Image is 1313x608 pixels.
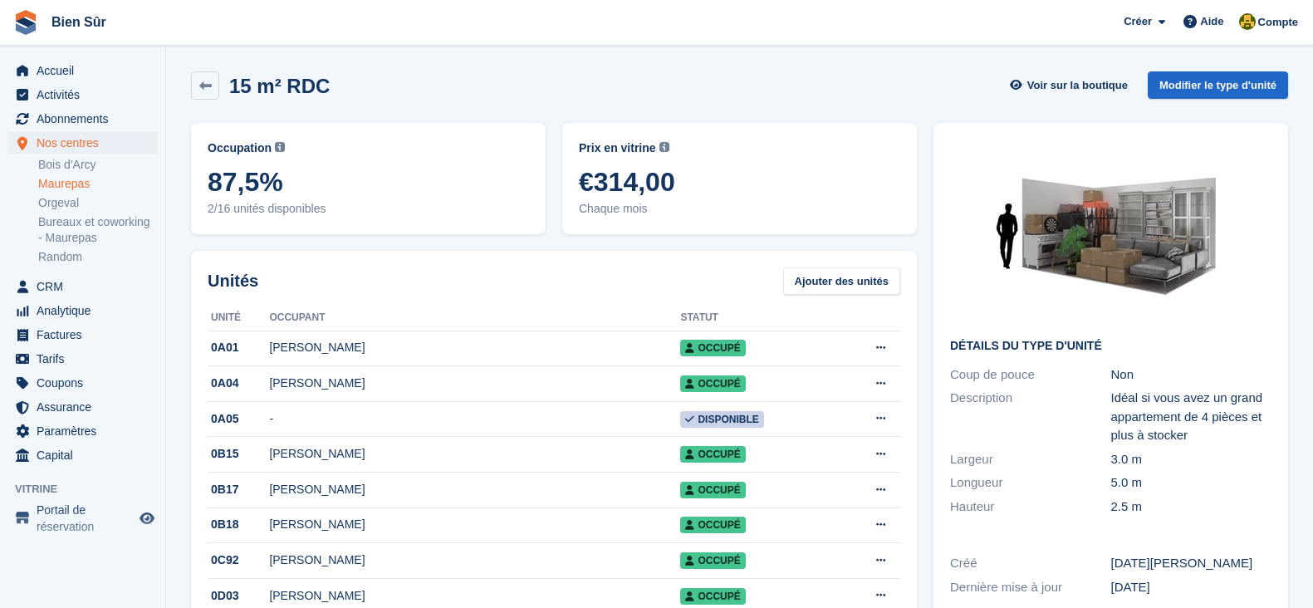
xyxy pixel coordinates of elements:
div: 0D03 [208,587,269,605]
div: Créé [950,554,1111,573]
img: icon-info-grey-7440780725fd019a000dd9b08b2336e03edf1995a4989e88bcd33f0948082b44.svg [275,142,285,152]
a: Bois d'Arcy [38,157,157,173]
span: Portail de réservation [37,502,136,535]
a: Random [38,249,157,265]
div: 0A01 [208,339,269,356]
h2: Unités [208,268,258,293]
th: Unité [208,305,269,331]
span: Créer [1124,13,1152,30]
div: 0A04 [208,375,269,392]
div: [PERSON_NAME] [269,587,680,605]
a: menu [8,347,157,370]
div: 0C92 [208,552,269,569]
span: Tarifs [37,347,136,370]
span: Accueil [37,59,136,82]
span: 87,5% [208,167,529,197]
div: 5.0 m [1111,473,1272,493]
span: Paramètres [37,419,136,443]
span: Chaque mois [579,200,900,218]
span: Factures [37,323,136,346]
h2: Détails du type d'unité [950,340,1271,353]
span: Occupé [680,340,745,356]
span: Voir sur la boutique [1027,77,1128,94]
div: Longueur [950,473,1111,493]
span: Occupé [680,482,745,498]
span: Analytique [37,299,136,322]
span: Assurance [37,395,136,419]
a: menu [8,444,157,467]
a: menu [8,131,157,154]
span: €314,00 [579,167,900,197]
span: Occupé [680,588,745,605]
a: menu [8,107,157,130]
a: Boutique d'aperçu [137,508,157,528]
div: [PERSON_NAME] [269,375,680,392]
div: [PERSON_NAME] [269,481,680,498]
div: [DATE] [1111,578,1272,597]
div: 3.0 m [1111,450,1272,469]
div: Non [1111,365,1272,385]
a: menu [8,275,157,298]
div: Largeur [950,450,1111,469]
img: icon-info-grey-7440780725fd019a000dd9b08b2336e03edf1995a4989e88bcd33f0948082b44.svg [659,142,669,152]
a: menu [8,371,157,395]
th: Occupant [269,305,680,331]
a: Ajouter des unités [783,267,900,295]
img: box-14m2.jpg [987,140,1236,326]
img: stora-icon-8386f47178a22dfd0bd8f6a31ec36ba5ce8667c1dd55bd0f319d3a0aa187defe.svg [13,10,38,35]
div: Description [950,389,1111,445]
a: menu [8,323,157,346]
a: menu [8,59,157,82]
a: Orgeval [38,195,157,211]
div: [PERSON_NAME] [269,445,680,463]
a: menu [8,419,157,443]
a: menu [8,502,157,535]
div: [PERSON_NAME] [269,339,680,356]
div: Idéal si vous avez un grand appartement de 4 pièces et plus à stocker [1111,389,1272,445]
span: Occupé [680,552,745,569]
div: 2.5 m [1111,498,1272,517]
span: Occupation [208,140,272,157]
span: Nos centres [37,131,136,154]
div: Hauteur [950,498,1111,517]
span: 2/16 unités disponibles [208,200,529,218]
span: Occupé [680,517,745,533]
span: Disponible [680,411,763,428]
a: menu [8,299,157,322]
a: Bien Sûr [45,8,113,36]
span: Occupé [680,446,745,463]
a: Bureaux et coworking - Maurepas [38,214,157,246]
span: Activités [37,83,136,106]
a: Maurepas [38,176,157,192]
div: Dernière mise à jour [950,578,1111,597]
span: Capital [37,444,136,467]
div: Coup de pouce [950,365,1111,385]
img: Fatima Kelaaoui [1239,13,1256,30]
div: 0B15 [208,445,269,463]
span: CRM [37,275,136,298]
div: 0A05 [208,410,269,428]
span: Aide [1200,13,1223,30]
h2: 15 m² RDC [229,75,330,97]
a: menu [8,395,157,419]
td: - [269,401,680,437]
th: Statut [680,305,835,331]
a: Modifier le type d'unité [1148,71,1288,99]
div: [DATE][PERSON_NAME] [1111,554,1272,573]
span: Compte [1258,14,1298,31]
div: [PERSON_NAME] [269,552,680,569]
div: [PERSON_NAME] [269,516,680,533]
span: Coupons [37,371,136,395]
a: Voir sur la boutique [1008,71,1134,99]
span: Abonnements [37,107,136,130]
span: Prix en vitrine [579,140,656,157]
span: Occupé [680,375,745,392]
div: 0B17 [208,481,269,498]
a: menu [8,83,157,106]
span: Vitrine [15,481,165,498]
div: 0B18 [208,516,269,533]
